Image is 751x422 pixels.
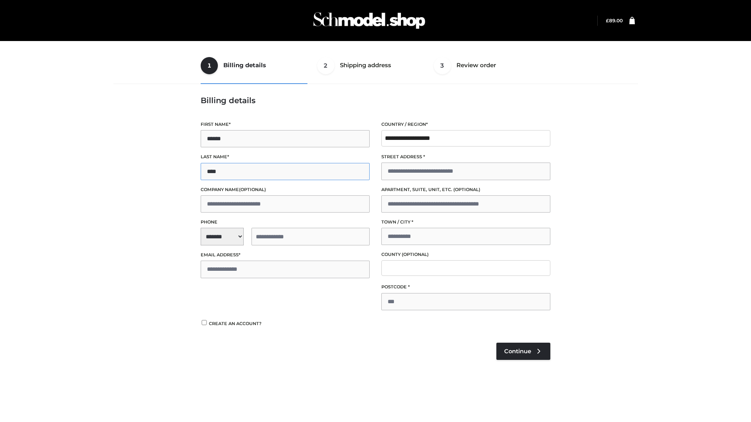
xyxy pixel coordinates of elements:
label: Apartment, suite, unit, etc. [381,186,550,193]
img: Schmodel Admin 964 [311,5,428,36]
label: Last name [201,153,370,161]
span: Continue [504,348,531,355]
a: Continue [496,343,550,360]
bdi: 89.00 [606,18,623,23]
label: Town / City [381,218,550,226]
label: County [381,251,550,258]
label: Street address [381,153,550,161]
span: (optional) [453,187,480,192]
label: Company name [201,186,370,193]
label: Phone [201,218,370,226]
span: Create an account? [209,321,262,326]
label: Email address [201,251,370,259]
label: Postcode [381,283,550,291]
a: £89.00 [606,18,623,23]
span: £ [606,18,609,23]
h3: Billing details [201,96,550,105]
span: (optional) [402,252,429,257]
input: Create an account? [201,320,208,325]
label: First name [201,121,370,128]
span: (optional) [239,187,266,192]
label: Country / Region [381,121,550,128]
